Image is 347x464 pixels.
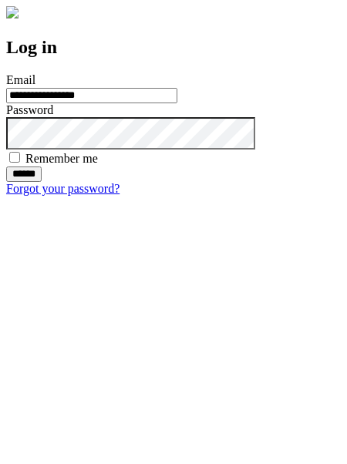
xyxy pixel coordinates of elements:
a: Forgot your password? [6,182,120,195]
label: Remember me [25,152,98,165]
label: Email [6,73,35,86]
label: Password [6,103,53,116]
h2: Log in [6,37,341,58]
img: logo-4e3dc11c47720685a147b03b5a06dd966a58ff35d612b21f08c02c0306f2b779.png [6,6,19,18]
